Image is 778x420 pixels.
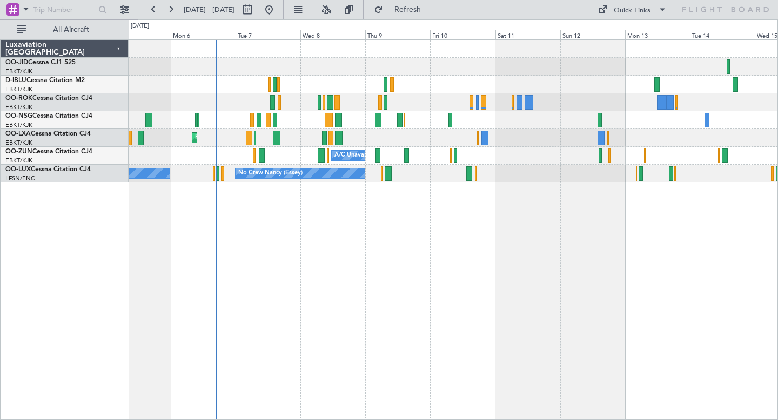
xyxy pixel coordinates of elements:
a: OO-ZUNCessna Citation CJ4 [5,148,92,155]
a: OO-ROKCessna Citation CJ4 [5,95,92,101]
span: Refresh [385,6,431,13]
span: OO-NSG [5,113,32,119]
div: Mon 13 [625,30,690,39]
a: OO-JIDCessna CJ1 525 [5,59,76,66]
span: [DATE] - [DATE] [184,5,234,15]
span: OO-LUX [5,166,31,173]
span: D-IBLU [5,77,26,84]
a: OO-LXACessna Citation CJ4 [5,131,91,137]
a: EBKT/KJK [5,85,32,93]
a: EBKT/KJK [5,121,32,129]
button: Refresh [369,1,434,18]
a: EBKT/KJK [5,157,32,165]
a: EBKT/KJK [5,103,32,111]
span: All Aircraft [28,26,114,33]
span: OO-ROK [5,95,32,101]
div: Sat 11 [495,30,560,39]
span: OO-ZUN [5,148,32,155]
a: EBKT/KJK [5,139,32,147]
div: [DATE] [131,22,149,31]
button: Quick Links [592,1,672,18]
span: OO-JID [5,59,28,66]
span: OO-LXA [5,131,31,137]
div: A/C Unavailable [GEOGRAPHIC_DATA]-[GEOGRAPHIC_DATA] [334,147,507,164]
div: Wed 8 [300,30,365,39]
div: Sun 5 [106,30,171,39]
div: No Crew Nancy (Essey) [238,165,303,181]
div: Tue 14 [690,30,755,39]
button: All Aircraft [12,21,117,38]
div: Sun 12 [560,30,625,39]
a: OO-LUXCessna Citation CJ4 [5,166,91,173]
a: D-IBLUCessna Citation M2 [5,77,85,84]
div: Fri 10 [430,30,495,39]
a: EBKT/KJK [5,67,32,76]
div: Tue 7 [236,30,300,39]
div: Mon 6 [171,30,236,39]
a: LFSN/ENC [5,174,35,182]
div: Thu 9 [365,30,430,39]
div: Planned Maint Kortrijk-[GEOGRAPHIC_DATA] [195,130,321,146]
a: OO-NSGCessna Citation CJ4 [5,113,92,119]
div: Quick Links [614,5,650,16]
input: Trip Number [33,2,95,18]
